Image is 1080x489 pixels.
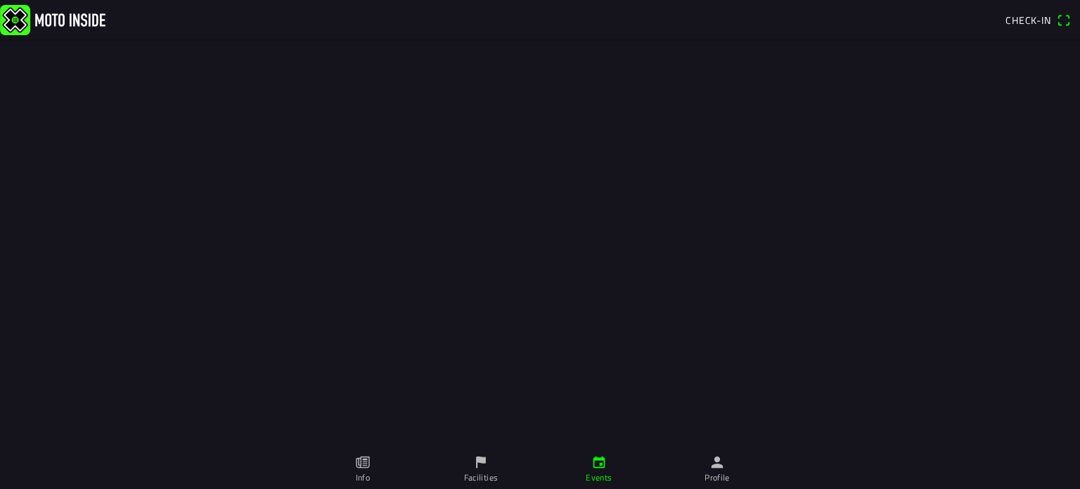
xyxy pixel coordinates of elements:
[709,455,725,470] ion-icon: person
[355,455,371,470] ion-icon: paper
[591,455,607,470] ion-icon: calendar
[705,471,730,484] ion-label: Profile
[1005,13,1051,27] span: Check-in
[473,455,489,470] ion-icon: flag
[586,471,612,484] ion-label: Events
[356,471,370,484] ion-label: Info
[998,8,1077,32] a: Check-inqr scanner
[464,471,499,484] ion-label: Facilities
